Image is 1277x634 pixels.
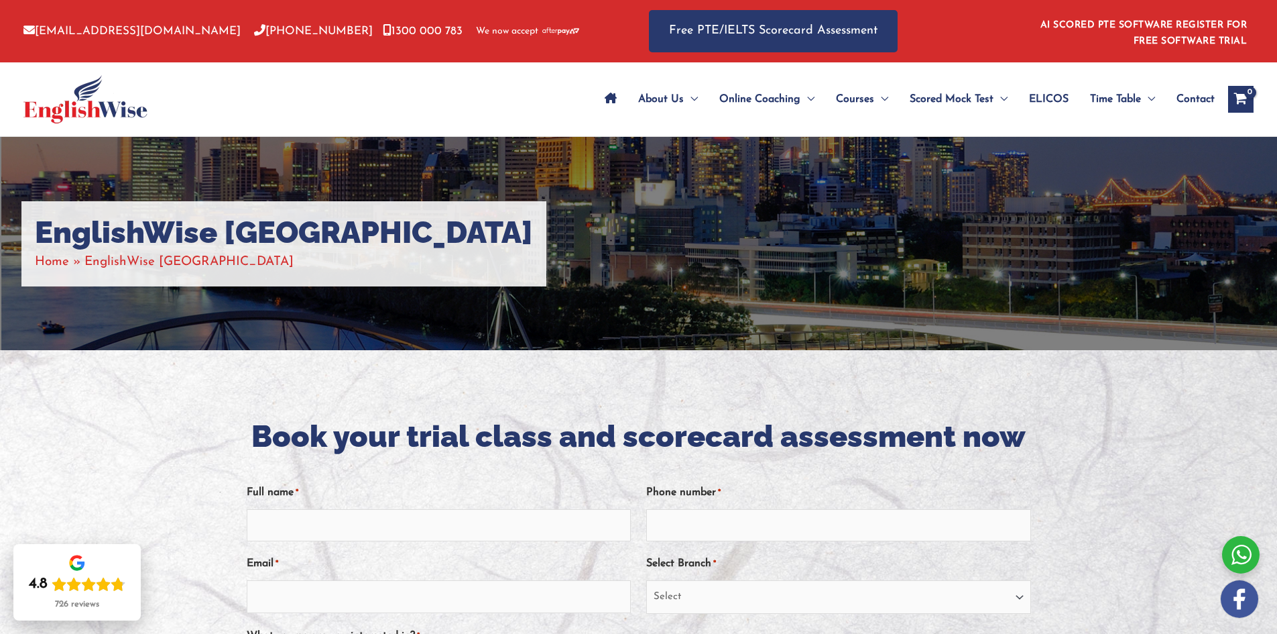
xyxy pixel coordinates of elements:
[646,482,721,504] label: Phone number
[594,76,1215,123] nav: Site Navigation: Main Menu
[247,417,1031,457] h2: Book your trial class and scorecard assessment now
[649,10,898,52] a: Free PTE/IELTS Scorecard Assessment
[1176,76,1215,123] span: Contact
[254,25,373,37] a: [PHONE_NUMBER]
[1221,580,1258,618] img: white-facebook.png
[1090,76,1141,123] span: Time Table
[1029,76,1069,123] span: ELICOS
[627,76,709,123] a: About UsMenu Toggle
[23,25,241,37] a: [EMAIL_ADDRESS][DOMAIN_NAME]
[874,76,888,123] span: Menu Toggle
[646,553,716,575] label: Select Branch
[1166,76,1215,123] a: Contact
[1228,86,1254,113] a: View Shopping Cart, empty
[1032,9,1254,53] aside: Header Widget 1
[247,553,278,575] label: Email
[55,599,99,610] div: 726 reviews
[684,76,698,123] span: Menu Toggle
[1141,76,1155,123] span: Menu Toggle
[709,76,825,123] a: Online CoachingMenu Toggle
[84,256,294,268] span: EnglishWise [GEOGRAPHIC_DATA]
[23,75,147,123] img: cropped-ew-logo
[35,215,533,251] h1: EnglishWise [GEOGRAPHIC_DATA]
[29,575,125,594] div: Rating: 4.8 out of 5
[825,76,899,123] a: CoursesMenu Toggle
[993,76,1008,123] span: Menu Toggle
[800,76,814,123] span: Menu Toggle
[247,482,298,504] label: Full name
[836,76,874,123] span: Courses
[476,25,538,38] span: We now accept
[35,256,69,268] a: Home
[35,251,533,273] nav: Breadcrumbs
[1018,76,1079,123] a: ELICOS
[638,76,684,123] span: About Us
[719,76,800,123] span: Online Coaching
[910,76,993,123] span: Scored Mock Test
[29,575,48,594] div: 4.8
[383,25,463,37] a: 1300 000 783
[542,28,579,35] img: Afterpay-Logo
[1079,76,1166,123] a: Time TableMenu Toggle
[1040,20,1248,46] a: AI SCORED PTE SOFTWARE REGISTER FOR FREE SOFTWARE TRIAL
[899,76,1018,123] a: Scored Mock TestMenu Toggle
